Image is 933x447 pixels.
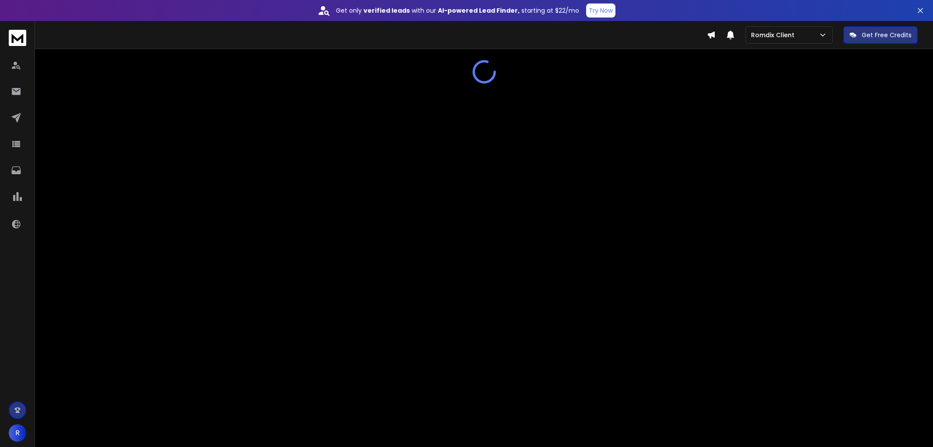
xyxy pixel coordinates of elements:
p: Get only with our starting at $22/mo [336,6,579,15]
p: Romdix Client [751,31,798,39]
button: R [9,424,26,442]
button: Get Free Credits [843,26,918,44]
strong: verified leads [363,6,410,15]
p: Try Now [589,6,613,15]
p: Get Free Credits [862,31,912,39]
img: logo [9,30,26,46]
strong: AI-powered Lead Finder, [438,6,520,15]
button: Try Now [586,4,615,18]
